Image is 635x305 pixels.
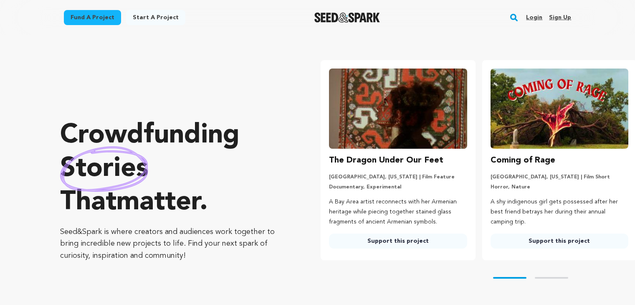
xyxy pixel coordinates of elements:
[491,154,555,167] h3: Coming of Rage
[314,13,380,23] img: Seed&Spark Logo Dark Mode
[526,11,542,24] a: Login
[329,174,467,180] p: [GEOGRAPHIC_DATA], [US_STATE] | Film Feature
[60,146,148,192] img: hand sketched image
[60,226,287,262] p: Seed&Spark is where creators and audiences work together to bring incredible new projects to life...
[64,10,121,25] a: Fund a project
[126,10,185,25] a: Start a project
[549,11,571,24] a: Sign up
[329,69,467,149] img: The Dragon Under Our Feet image
[329,197,467,227] p: A Bay Area artist reconnects with her Armenian heritage while piecing together stained glass frag...
[491,197,628,227] p: A shy indigenous girl gets possessed after her best friend betrays her during their annual campin...
[329,154,443,167] h3: The Dragon Under Our Feet
[60,119,287,219] p: Crowdfunding that .
[329,184,467,191] p: Documentary, Experimental
[329,234,467,249] a: Support this project
[491,234,628,249] a: Support this project
[314,13,380,23] a: Seed&Spark Homepage
[491,174,628,180] p: [GEOGRAPHIC_DATA], [US_STATE] | Film Short
[116,189,200,216] span: matter
[491,184,628,191] p: Horror, Nature
[491,69,628,149] img: Coming of Rage image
